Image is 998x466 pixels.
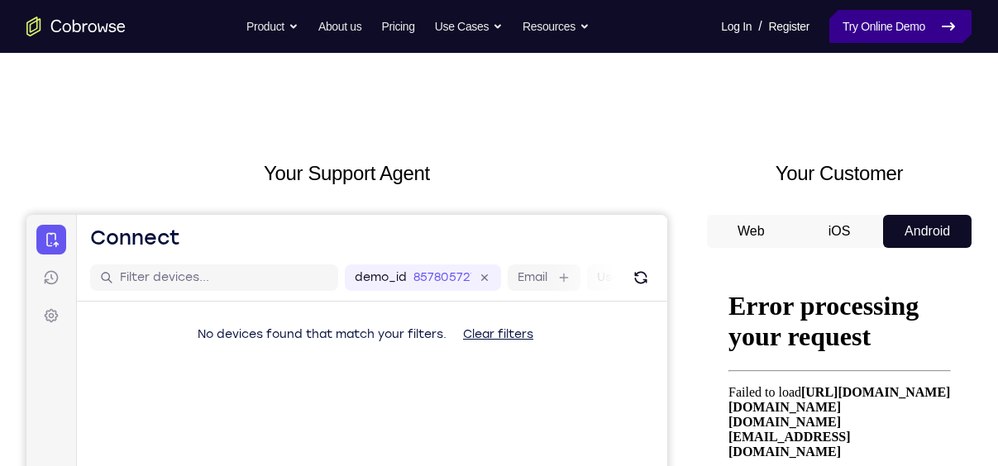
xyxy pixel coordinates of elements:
[40,416,229,445] li: Verifying you entered the correct address
[10,48,40,78] a: Sessions
[523,10,590,43] button: Resources
[171,112,420,126] span: No devices found that match your filters.
[7,112,229,186] p: Failed to load
[707,159,972,188] h2: Your Customer
[40,401,229,416] li: Checking your internet connection
[435,10,503,43] button: Use Cases
[423,103,520,136] button: Clear filters
[571,55,613,71] label: User ID
[10,86,40,116] a: Settings
[7,112,228,185] b: [URL][DOMAIN_NAME][DOMAIN_NAME][DOMAIN_NAME][EMAIL_ADDRESS][DOMAIN_NAME]
[829,10,972,43] a: Try Online Demo
[328,55,380,71] label: demo_id
[26,17,126,36] a: Go to the home page
[40,445,229,460] li: Clearing the site data
[883,215,972,248] button: Android
[601,50,628,76] button: Refresh
[381,10,414,43] a: Pricing
[246,10,298,43] button: Product
[707,215,795,248] button: Web
[7,17,229,78] h1: Error processing your request
[758,17,762,36] span: /
[7,373,229,388] p: Try:
[10,10,40,40] a: Connect
[64,10,154,36] h1: Connect
[318,10,361,43] a: About us
[795,215,884,248] button: iOS
[7,199,229,214] p: Internal Server Error
[491,55,521,71] label: Email
[26,159,667,188] h2: Your Support Agent
[769,10,809,43] a: Register
[93,55,302,71] input: Filter devices...
[721,10,752,43] a: Log In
